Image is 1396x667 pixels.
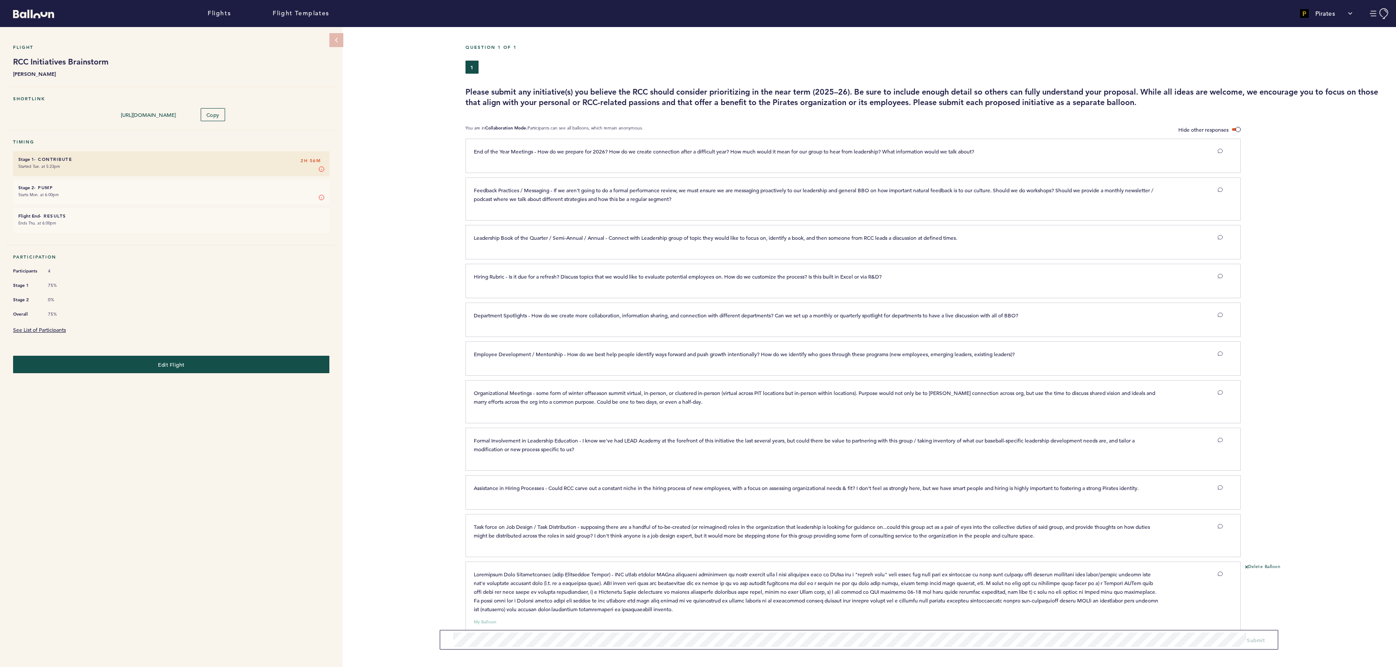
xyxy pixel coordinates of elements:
h5: Participation [13,254,329,260]
small: Flight End [18,213,40,219]
span: Stage 1 [13,281,39,290]
span: Overall [13,310,39,319]
span: 4 [48,268,74,274]
time: Started Tue. at 5:23pm [18,163,60,169]
h5: Question 1 of 1 [465,44,1389,50]
span: Participants [13,267,39,276]
button: Delete Balloon [1245,564,1280,571]
span: End of the Year Meetings - How do we prepare for 2026? How do we create connection after a diffic... [474,148,974,155]
h3: Please submit any initiative(s) you believe the RCC should consider prioritizing in the near term... [465,87,1389,108]
span: Feedback Practices / Messaging - If we aren't going to do a formal performance review, we must en... [474,187,1155,202]
small: Stage 2 [18,185,34,191]
span: Organizational Meetings - some form of winter offseason summit virtual, in-person, or clustered i... [474,389,1156,405]
time: Ends Thu. at 6:00pm [18,220,56,226]
span: Department Spotlights - How do we create more collaboration, information sharing, and connection ... [474,312,1018,319]
span: Hiring Rubric - Is it due for a refresh? Discuss topics that we would like to evaluate potential ... [474,273,882,280]
span: Submit [1247,636,1265,643]
h6: - Pump [18,185,324,191]
span: Formal Involvement in Leadership Education - I know we've had LEAD Academy at the forefront of th... [474,437,1136,453]
time: Starts Mon. at 6:00pm [18,192,59,197]
span: Assistance in Hiring Processes - Could RCC carve out a constant niche in the hiring process of ne... [474,484,1139,491]
a: See List of Participants [13,326,66,333]
p: Pirates [1315,9,1335,18]
p: You are in Participants can see all balloons, which remain anonymous. [465,125,643,134]
small: My Balloon [474,620,496,624]
a: Flight Templates [273,9,329,18]
h6: - Results [18,213,324,219]
button: 1 [465,61,479,74]
button: Pirates [1296,5,1357,22]
button: Copy [201,108,225,121]
button: Edit Flight [13,356,329,373]
button: Submit [1247,636,1265,644]
span: Leadership Book of the Quarter / Semi-Annual / Annual - Connect with Leadership group of topic th... [474,234,957,241]
small: Stage 1 [18,157,34,162]
svg: Balloon [13,10,54,18]
span: Task force on Job Design / Task Distribution - supposing there are a handful of to-be-created (or... [474,523,1151,539]
span: 2H 56M [301,157,321,165]
a: Balloon [7,9,54,18]
b: Collaboration Mode. [485,125,527,131]
h5: Timing [13,139,329,145]
span: Loremipsum Dolo Sitametconsec (adip Elitseddoe Tempor) - INC utlab etdolor MAGna aliquaeni admini... [474,571,1160,613]
span: Hide other responses [1178,126,1228,133]
button: Manage Account [1370,8,1389,19]
h6: - Contribute [18,157,324,162]
span: Copy [206,111,219,118]
span: Edit Flight [158,361,185,368]
h5: Shortlink [13,96,329,102]
b: [PERSON_NAME] [13,69,329,78]
span: 0% [48,297,74,303]
span: 75% [48,311,74,317]
span: Employee Development / Mentorship - How do we best help people identify ways forward and push gro... [474,351,1015,357]
span: 75% [48,282,74,289]
h1: RCC Initiatives Brainstorm [13,57,329,67]
a: Flights [208,9,231,18]
h5: Flight [13,44,329,50]
span: Stage 2 [13,296,39,304]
